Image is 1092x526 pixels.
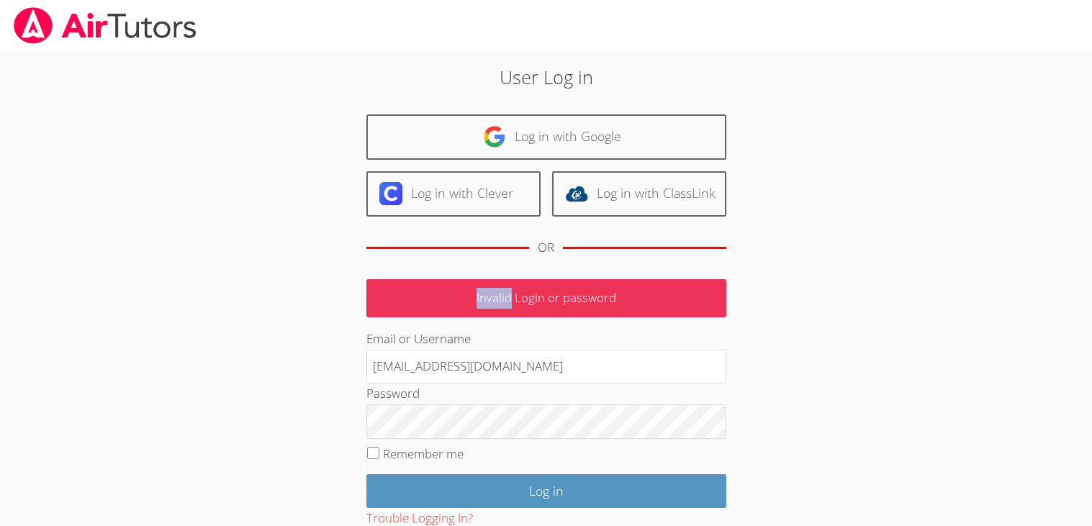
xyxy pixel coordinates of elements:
img: airtutors_banner-c4298cdbf04f3fff15de1276eac7730deb9818008684d7c2e4769d2f7ddbe033.png [12,7,198,44]
div: OR [538,237,554,258]
input: Log in [366,474,726,508]
a: Log in with Clever [366,171,541,217]
label: Password [366,385,420,402]
p: Invalid Login or password [366,279,726,317]
img: classlink-logo-d6bb404cc1216ec64c9a2012d9dc4662098be43eaf13dc465df04b49fa7ab582.svg [565,182,588,205]
a: Log in with Google [366,114,726,160]
a: Log in with ClassLink [552,171,726,217]
label: Remember me [383,445,464,462]
img: clever-logo-6eab21bc6e7a338710f1a6ff85c0baf02591cd810cc4098c63d3a4b26e2feb20.svg [379,182,402,205]
label: Email or Username [366,330,471,347]
h2: User Log in [251,63,841,91]
img: google-logo-50288ca7cdecda66e5e0955fdab243c47b7ad437acaf1139b6f446037453330a.svg [483,125,506,148]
